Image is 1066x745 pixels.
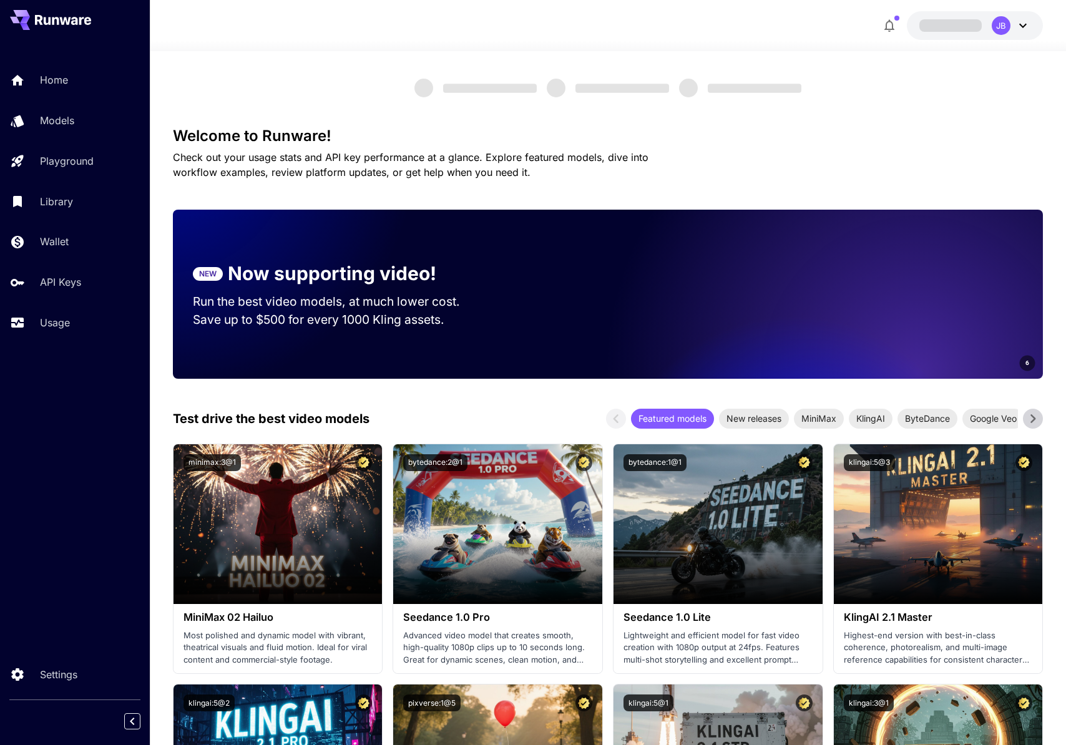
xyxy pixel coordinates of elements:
[623,454,687,471] button: bytedance:1@1
[1015,454,1032,471] button: Certified Model – Vetted for best performance and includes a commercial license.
[355,694,372,711] button: Certified Model – Vetted for best performance and includes a commercial license.
[844,611,1033,623] h3: KlingAI 2.1 Master
[40,194,73,209] p: Library
[623,630,813,666] p: Lightweight and efficient model for fast video creation with 1080p output at 24fps. Features mult...
[962,409,1024,429] div: Google Veo
[183,454,241,471] button: minimax:3@1
[403,630,592,666] p: Advanced video model that creates smooth, high-quality 1080p clips up to 10 seconds long. Great f...
[40,113,74,128] p: Models
[631,412,714,425] span: Featured models
[849,412,892,425] span: KlingAI
[40,275,81,290] p: API Keys
[40,72,68,87] p: Home
[199,268,217,280] p: NEW
[40,153,94,168] p: Playground
[183,630,373,666] p: Most polished and dynamic model with vibrant, theatrical visuals and fluid motion. Ideal for vira...
[40,234,69,249] p: Wallet
[183,611,373,623] h3: MiniMax 02 Hailuo
[623,611,813,623] h3: Seedance 1.0 Lite
[719,409,789,429] div: New releases
[844,630,1033,666] p: Highest-end version with best-in-class coherence, photorealism, and multi-image reference capabil...
[796,694,813,711] button: Certified Model – Vetted for best performance and includes a commercial license.
[174,444,383,604] img: alt
[228,260,436,288] p: Now supporting video!
[134,710,150,733] div: Collapse sidebar
[173,151,648,178] span: Check out your usage stats and API key performance at a glance. Explore featured models, dive int...
[173,127,1044,145] h3: Welcome to Runware!
[844,454,895,471] button: klingai:5@3
[623,694,673,711] button: klingai:5@1
[40,667,77,682] p: Settings
[193,311,484,329] p: Save up to $500 for every 1000 Kling assets.
[183,694,235,711] button: klingai:5@2
[355,454,372,471] button: Certified Model – Vetted for best performance and includes a commercial license.
[1025,358,1029,368] span: 6
[403,454,467,471] button: bytedance:2@1
[796,454,813,471] button: Certified Model – Vetted for best performance and includes a commercial license.
[575,454,592,471] button: Certified Model – Vetted for best performance and includes a commercial license.
[1015,694,1032,711] button: Certified Model – Vetted for best performance and includes a commercial license.
[403,694,461,711] button: pixverse:1@5
[575,694,592,711] button: Certified Model – Vetted for best performance and includes a commercial license.
[794,412,844,425] span: MiniMax
[719,412,789,425] span: New releases
[40,315,70,330] p: Usage
[849,409,892,429] div: KlingAI
[992,16,1010,35] div: JB
[897,409,957,429] div: ByteDance
[844,694,894,711] button: klingai:3@1
[614,444,823,604] img: alt
[907,11,1043,40] button: JB
[962,412,1024,425] span: Google Veo
[794,409,844,429] div: MiniMax
[173,409,369,428] p: Test drive the best video models
[124,713,140,729] button: Collapse sidebar
[897,412,957,425] span: ByteDance
[193,293,484,311] p: Run the best video models, at much lower cost.
[393,444,602,604] img: alt
[834,444,1043,604] img: alt
[403,611,592,623] h3: Seedance 1.0 Pro
[631,409,714,429] div: Featured models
